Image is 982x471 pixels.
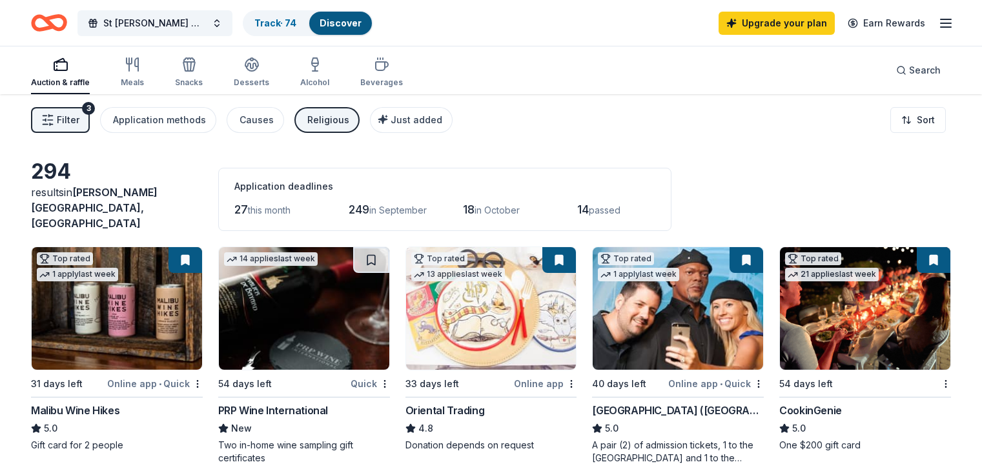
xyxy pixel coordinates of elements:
[589,205,620,215] span: passed
[121,77,144,88] div: Meals
[909,63,941,78] span: Search
[107,376,203,392] div: Online app Quick
[411,252,467,265] div: Top rated
[360,52,403,94] button: Beverages
[113,112,206,128] div: Application methods
[234,203,248,216] span: 27
[720,379,722,389] span: •
[779,439,951,452] div: One $200 gift card
[37,268,118,281] div: 1 apply last week
[369,205,427,215] span: in September
[218,246,390,465] a: Image for PRP Wine International14 applieslast week54 days leftQuickPRP Wine InternationalNewTwo ...
[307,112,349,128] div: Religious
[411,268,505,281] div: 13 applies last week
[44,421,57,436] span: 5.0
[231,421,252,436] span: New
[31,403,119,418] div: Malibu Wine Hikes
[592,439,764,465] div: A pair (2) of admission tickets, 1 to the [GEOGRAPHIC_DATA] and 1 to the [GEOGRAPHIC_DATA]
[719,12,835,35] a: Upgrade your plan
[240,112,274,128] div: Causes
[779,403,842,418] div: CookinGenie
[224,252,318,266] div: 14 applies last week
[391,114,442,125] span: Just added
[57,112,79,128] span: Filter
[514,376,577,392] div: Online app
[31,376,83,392] div: 31 days left
[100,107,216,133] button: Application methods
[418,421,433,436] span: 4.8
[840,12,933,35] a: Earn Rewards
[248,205,291,215] span: this month
[593,247,763,370] img: Image for Hollywood Wax Museum (Hollywood)
[785,252,841,265] div: Top rated
[31,52,90,94] button: Auction & raffle
[785,268,879,281] div: 21 applies last week
[592,246,764,465] a: Image for Hollywood Wax Museum (Hollywood)Top rated1 applylast week40 days leftOnline app•Quick[G...
[234,179,655,194] div: Application deadlines
[234,52,269,94] button: Desserts
[175,77,203,88] div: Snacks
[31,185,203,231] div: results
[300,52,329,94] button: Alcohol
[218,403,328,418] div: PRP Wine International
[31,439,203,452] div: Gift card for 2 people
[234,77,269,88] div: Desserts
[349,203,369,216] span: 249
[227,107,284,133] button: Causes
[31,77,90,88] div: Auction & raffle
[886,57,951,83] button: Search
[463,203,475,216] span: 18
[360,77,403,88] div: Beverages
[405,246,577,452] a: Image for Oriental TradingTop rated13 applieslast week33 days leftOnline appOriental Trading4.8Do...
[577,203,589,216] span: 14
[300,77,329,88] div: Alcohol
[254,17,296,28] a: Track· 74
[31,186,158,230] span: [PERSON_NAME][GEOGRAPHIC_DATA], [GEOGRAPHIC_DATA]
[103,15,207,31] span: St [PERSON_NAME] Memorial Golf Tournament
[320,17,362,28] a: Discover
[592,403,764,418] div: [GEOGRAPHIC_DATA] ([GEOGRAPHIC_DATA])
[598,252,654,265] div: Top rated
[243,10,373,36] button: Track· 74Discover
[779,376,833,392] div: 54 days left
[406,247,577,370] img: Image for Oriental Trading
[605,421,619,436] span: 5.0
[370,107,453,133] button: Just added
[32,247,202,370] img: Image for Malibu Wine Hikes
[405,376,459,392] div: 33 days left
[77,10,232,36] button: St [PERSON_NAME] Memorial Golf Tournament
[405,403,485,418] div: Oriental Trading
[159,379,161,389] span: •
[668,376,764,392] div: Online app Quick
[31,186,158,230] span: in
[37,252,93,265] div: Top rated
[779,246,951,452] a: Image for CookinGenieTop rated21 applieslast week54 days leftCookinGenie5.0One $200 gift card
[218,439,390,465] div: Two in-home wine sampling gift certificates
[82,102,95,115] div: 3
[294,107,360,133] button: Religious
[175,52,203,94] button: Snacks
[792,421,806,436] span: 5.0
[31,107,90,133] button: Filter3
[780,247,950,370] img: Image for CookinGenie
[31,246,203,452] a: Image for Malibu Wine HikesTop rated1 applylast week31 days leftOnline app•QuickMalibu Wine Hikes...
[405,439,577,452] div: Donation depends on request
[31,159,203,185] div: 294
[31,8,67,38] a: Home
[351,376,390,392] div: Quick
[592,376,646,392] div: 40 days left
[219,247,389,370] img: Image for PRP Wine International
[218,376,272,392] div: 54 days left
[121,52,144,94] button: Meals
[475,205,520,215] span: in October
[917,112,935,128] span: Sort
[890,107,946,133] button: Sort
[598,268,679,281] div: 1 apply last week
